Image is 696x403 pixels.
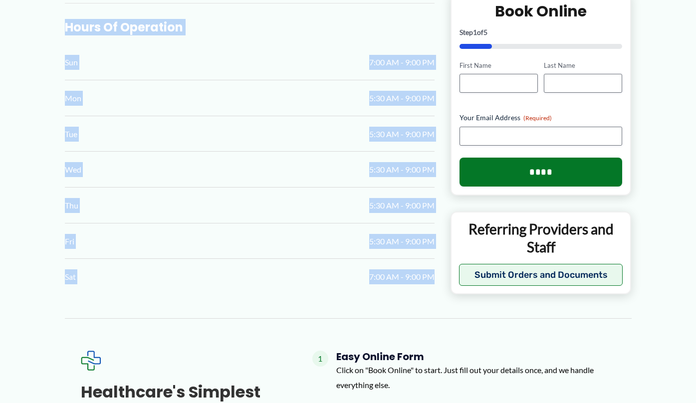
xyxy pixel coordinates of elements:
[65,55,78,70] span: Sun
[65,91,81,106] span: Mon
[369,91,435,106] span: 5:30 AM - 9:00 PM
[459,264,623,286] button: Submit Orders and Documents
[65,234,74,249] span: Fri
[460,29,623,36] p: Step of
[460,113,623,123] label: Your Email Address
[369,162,435,177] span: 5:30 AM - 9:00 PM
[483,28,487,36] span: 5
[473,28,477,36] span: 1
[65,198,78,213] span: Thu
[460,61,538,70] label: First Name
[459,220,623,256] p: Referring Providers and Staff
[81,351,101,371] img: Expected Healthcare Logo
[336,351,616,363] h4: Easy Online Form
[460,1,623,21] h2: Book Online
[369,55,435,70] span: 7:00 AM - 9:00 PM
[369,234,435,249] span: 5:30 AM - 9:00 PM
[369,127,435,142] span: 5:30 AM - 9:00 PM
[369,269,435,284] span: 7:00 AM - 9:00 PM
[336,363,616,392] p: Click on "Book Online" to start. Just fill out your details once, and we handle everything else.
[523,114,552,122] span: (Required)
[312,351,328,367] span: 1
[65,19,435,35] h3: Hours of Operation
[65,127,77,142] span: Tue
[544,61,622,70] label: Last Name
[65,269,76,284] span: Sat
[65,162,81,177] span: Wed
[369,198,435,213] span: 5:30 AM - 9:00 PM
